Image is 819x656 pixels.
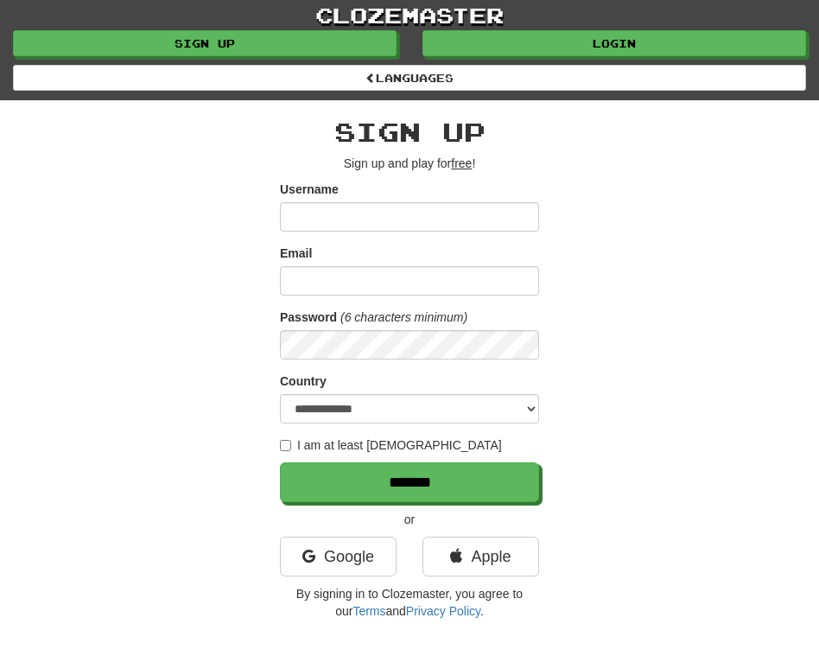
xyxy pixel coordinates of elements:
[406,604,480,618] a: Privacy Policy
[13,30,397,56] a: Sign up
[280,511,539,528] p: or
[280,181,339,198] label: Username
[280,436,502,454] label: I am at least [DEMOGRAPHIC_DATA]
[422,30,806,56] a: Login
[280,585,539,620] p: By signing in to Clozemaster, you agree to our and .
[13,65,806,91] a: Languages
[280,537,397,576] a: Google
[280,373,327,390] label: Country
[280,118,539,146] h2: Sign up
[451,156,472,170] u: free
[422,537,539,576] a: Apple
[280,245,312,262] label: Email
[352,604,385,618] a: Terms
[280,309,337,326] label: Password
[280,155,539,172] p: Sign up and play for !
[340,310,467,324] em: (6 characters minimum)
[280,440,291,451] input: I am at least [DEMOGRAPHIC_DATA]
